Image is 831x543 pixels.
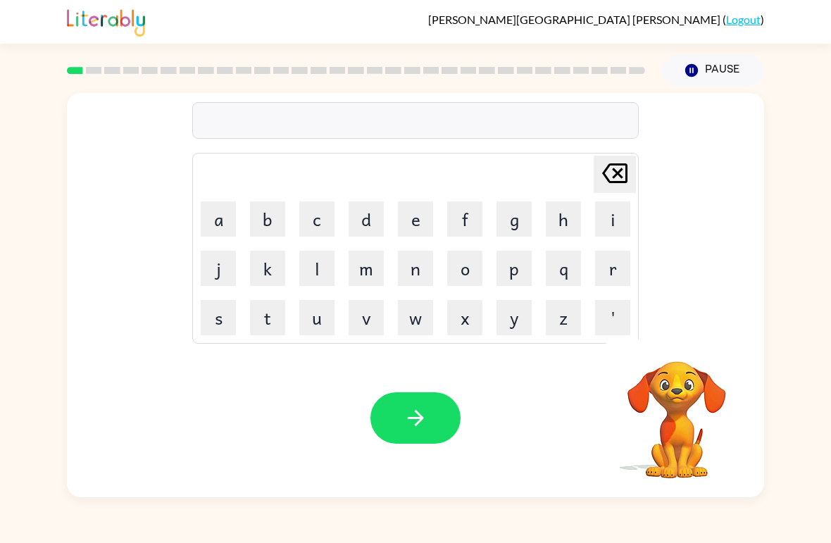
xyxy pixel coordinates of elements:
button: b [250,201,285,237]
span: [PERSON_NAME][GEOGRAPHIC_DATA] [PERSON_NAME] [428,13,723,26]
div: ( ) [428,13,764,26]
button: u [299,300,335,335]
button: r [595,251,630,286]
button: l [299,251,335,286]
button: k [250,251,285,286]
button: ' [595,300,630,335]
button: y [496,300,532,335]
button: w [398,300,433,335]
button: h [546,201,581,237]
button: o [447,251,482,286]
a: Logout [726,13,761,26]
img: Literably [67,6,145,37]
button: g [496,201,532,237]
video: Your browser must support playing .mp4 files to use Literably. Please try using another browser. [606,339,747,480]
button: q [546,251,581,286]
button: a [201,201,236,237]
button: n [398,251,433,286]
button: x [447,300,482,335]
button: p [496,251,532,286]
button: j [201,251,236,286]
button: d [349,201,384,237]
button: m [349,251,384,286]
button: i [595,201,630,237]
button: f [447,201,482,237]
button: e [398,201,433,237]
button: t [250,300,285,335]
button: z [546,300,581,335]
button: v [349,300,384,335]
button: c [299,201,335,237]
button: Pause [662,54,764,87]
button: s [201,300,236,335]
